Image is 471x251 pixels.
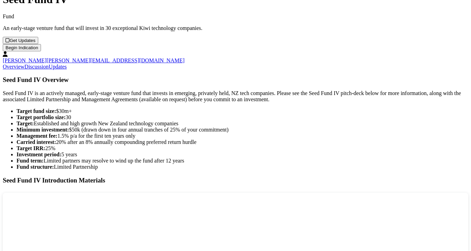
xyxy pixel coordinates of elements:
li: Established and high growth New Zealand technology companies [17,121,468,127]
a: Updates [49,64,66,70]
strong: Target fund size: [17,108,56,114]
span: Begin Indication [6,45,38,50]
iframe: Chat Widget [437,218,471,251]
button: Begin Indication [3,44,41,51]
a: Discussion [24,64,49,70]
span: Fund [3,13,14,19]
p: An early-stage venture fund that will invest in 30 exceptional Kiwi technology companies. [3,25,468,31]
h3: Seed Fund IV Introduction Materials [3,177,468,184]
h3: Seed Fund IV Overview [3,76,468,84]
strong: Fund structure: [17,164,54,170]
strong: Target portfolio size: [17,114,65,120]
p: Seed Fund IV is an actively managed, early-stage venture fund that invests in emerging, privately... [3,90,468,103]
strong: Fund term: [17,158,44,164]
strong: Target IRR: [17,145,45,151]
li: 30 [17,114,468,121]
li: Limited partners may resolve to wind up the fund after 12 years [17,158,468,164]
li: 20% after an 8% annually compounding preferred return hurdle [17,139,468,145]
strong: Investment period: [17,151,61,157]
button: Get Updates [3,37,38,44]
a: [PERSON_NAME][EMAIL_ADDRESS][DOMAIN_NAME] [46,57,185,63]
a: Begin Indication [3,44,41,50]
li: 1.5% p/a for the first ten years only [17,133,468,139]
li: Limited Partnership [17,164,468,170]
a: [PERSON_NAME] [3,57,46,63]
strong: Minimum investment: [17,127,69,133]
nav: Tabs [3,64,468,70]
strong: Target: [17,121,34,126]
a: Overview [3,64,24,70]
strong: Management fee: [17,133,57,139]
li: 25% [17,145,468,151]
li: 5 years [17,151,468,158]
li: $50k (drawn down in four annual tranches of 25% of your commitment) [17,127,468,133]
li: $30m+ [17,108,468,114]
strong: Carried interest: [17,139,56,145]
